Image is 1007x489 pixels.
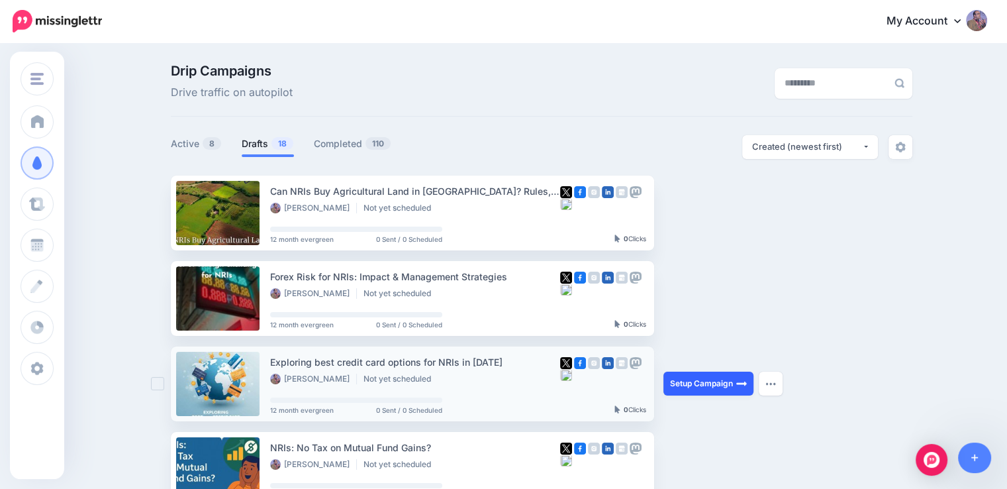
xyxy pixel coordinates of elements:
img: bluesky-grey-square.png [560,369,572,381]
img: twitter-square.png [560,357,572,369]
img: instagram-grey-square.png [588,443,600,455]
li: Not yet scheduled [363,374,438,384]
a: My Account [873,5,987,38]
img: facebook-square.png [574,186,586,198]
span: 8 [203,137,221,150]
img: twitter-square.png [560,443,572,455]
img: pointer-grey-darker.png [614,235,620,243]
span: Drip Campaigns [171,64,293,78]
a: Completed110 [314,136,391,152]
img: twitter-square.png [560,186,572,198]
img: Missinglettr [13,10,102,32]
li: Not yet scheduled [363,459,438,470]
img: mastodon-grey-square.png [630,443,642,455]
img: arrow-long-right-white.png [736,378,747,389]
div: Exploring best credit card options for NRIs in [DATE] [270,354,560,370]
img: linkedin-square.png [602,443,614,455]
img: bluesky-grey-square.png [560,198,572,210]
span: 110 [365,137,391,150]
div: Can NRIs Buy Agricultural Land in [GEOGRAPHIC_DATA]? Rules, Inheritance & Taxation [270,184,560,199]
img: facebook-square.png [574,357,586,369]
img: linkedin-square.png [602,357,614,369]
div: Forex Risk for NRIs: Impact & Management Strategies [270,269,560,284]
img: mastodon-grey-square.png [630,186,642,198]
img: instagram-grey-square.png [588,186,600,198]
a: Active8 [171,136,222,152]
span: 18 [271,137,293,150]
img: pointer-grey-darker.png [614,320,620,328]
div: Clicks [614,235,646,243]
span: Drive traffic on autopilot [171,84,293,101]
img: mastodon-grey-square.png [630,357,642,369]
img: facebook-square.png [574,272,586,284]
img: instagram-grey-square.png [588,272,600,284]
img: linkedin-square.png [602,186,614,198]
li: [PERSON_NAME] [270,459,357,470]
img: linkedin-square.png [602,272,614,284]
span: 0 Sent / 0 Scheduled [376,236,442,243]
img: dots.png [765,382,776,386]
div: Clicks [614,321,646,329]
img: google_business-grey-square.png [616,443,628,455]
li: [PERSON_NAME] [270,374,357,384]
img: google_business-grey-square.png [616,272,628,284]
li: Not yet scheduled [363,288,438,299]
span: 0 Sent / 0 Scheduled [376,407,442,413]
span: 12 month evergreen [270,321,334,328]
img: bluesky-grey-square.png [560,455,572,466]
img: google_business-grey-square.png [616,357,628,369]
b: 0 [624,235,628,243]
span: 12 month evergreen [270,236,334,243]
li: [PERSON_NAME] [270,288,357,299]
li: [PERSON_NAME] [270,203,357,213]
img: instagram-grey-square.png [588,357,600,369]
img: bluesky-grey-square.png [560,284,572,296]
img: twitter-square.png [560,272,572,284]
div: NRIs: No Tax on Mutual Fund Gains? [270,440,560,455]
img: pointer-grey-darker.png [614,406,620,413]
span: 12 month evergreen [270,407,334,413]
img: search-grey-6.png [894,78,904,88]
div: Clicks [614,406,646,414]
a: Drafts18 [242,136,294,152]
button: Created (newest first) [742,135,878,159]
img: menu.png [30,73,44,85]
img: google_business-grey-square.png [616,186,628,198]
a: Setup Campaign [663,372,753,396]
b: 0 [624,320,628,328]
div: Created (newest first) [752,140,862,153]
span: 0 Sent / 0 Scheduled [376,321,442,328]
img: settings-grey.png [895,142,906,152]
li: Not yet scheduled [363,203,438,213]
div: Open Intercom Messenger [916,444,947,476]
b: 0 [624,406,628,413]
img: mastodon-grey-square.png [630,272,642,284]
img: facebook-square.png [574,443,586,455]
